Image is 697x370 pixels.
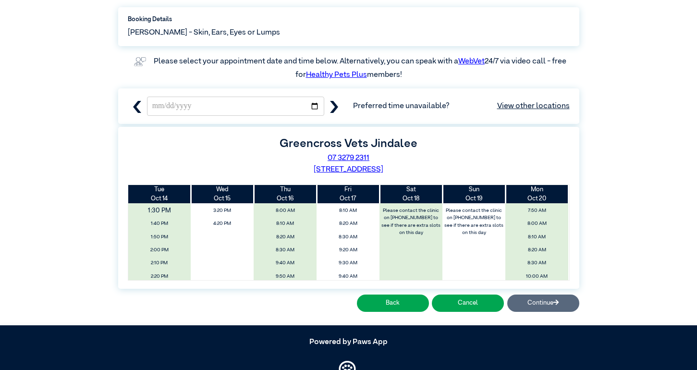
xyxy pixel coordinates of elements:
[317,185,379,203] th: Oct 17
[508,245,566,256] span: 8:20 AM
[508,271,566,282] span: 10:00 AM
[122,204,197,218] span: 1:30 PM
[254,185,317,203] th: Oct 16
[314,166,383,173] a: [STREET_ADDRESS]
[257,271,314,282] span: 9:50 AM
[497,100,570,112] a: View other locations
[442,185,505,203] th: Oct 19
[131,54,149,69] img: vet
[508,258,566,269] span: 8:30 AM
[508,232,566,243] span: 8:10 AM
[328,154,369,162] a: 07 3279 2311
[128,185,191,203] th: Oct 14
[194,205,251,216] span: 3:20 PM
[257,205,314,216] span: 8:00 AM
[432,295,504,311] button: Cancel
[131,218,188,229] span: 1:40 PM
[154,58,568,79] label: Please select your appointment date and time below. Alternatively, you can speak with a 24/7 via ...
[131,245,188,256] span: 2:00 PM
[319,232,377,243] span: 8:30 AM
[191,185,254,203] th: Oct 15
[357,295,429,311] button: Back
[257,258,314,269] span: 9:40 AM
[508,205,566,216] span: 7:50 AM
[257,245,314,256] span: 8:30 AM
[379,185,442,203] th: Oct 18
[280,138,417,149] label: Greencross Vets Jindalee
[257,218,314,229] span: 8:10 AM
[118,338,579,347] h5: Powered by Paws App
[131,232,188,243] span: 1:50 PM
[131,271,188,282] span: 2:20 PM
[458,58,485,65] a: WebVet
[508,218,566,229] span: 8:00 AM
[257,232,314,243] span: 8:20 AM
[353,100,569,112] span: Preferred time unavailable?
[443,205,505,238] label: Please contact the clinic on [PHONE_NUMBER] to see if there are extra slots on this day
[319,218,377,229] span: 8:20 AM
[319,245,377,256] span: 9:20 AM
[319,258,377,269] span: 9:30 AM
[380,205,442,238] label: Please contact the clinic on [PHONE_NUMBER] to see if there are extra slots on this day
[319,205,377,216] span: 8:10 AM
[131,258,188,269] span: 2:10 PM
[128,27,280,38] span: [PERSON_NAME] - Skin, Ears, Eyes or Lumps
[128,15,570,24] label: Booking Details
[319,271,377,282] span: 9:40 AM
[505,185,568,203] th: Oct 20
[194,218,251,229] span: 4:20 PM
[306,71,367,79] a: Healthy Pets Plus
